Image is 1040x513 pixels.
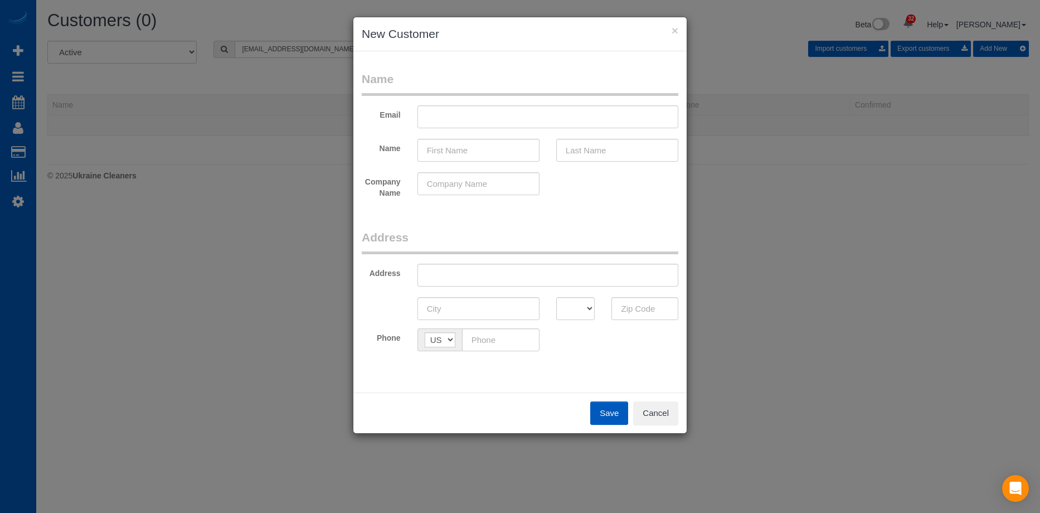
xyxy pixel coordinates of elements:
label: Address [353,264,409,279]
legend: Address [362,229,678,254]
label: Company Name [353,172,409,199]
label: Email [353,105,409,120]
button: × [672,25,678,36]
div: Open Intercom Messenger [1002,475,1029,502]
input: Zip Code [611,297,678,320]
label: Phone [353,328,409,343]
input: Company Name [417,172,540,195]
button: Cancel [633,401,678,425]
input: First Name [417,139,540,162]
h3: New Customer [362,26,678,42]
label: Name [353,139,409,154]
input: Phone [462,328,540,351]
legend: Name [362,71,678,96]
input: Last Name [556,139,678,162]
input: City [417,297,540,320]
sui-modal: New Customer [353,17,687,433]
button: Save [590,401,628,425]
